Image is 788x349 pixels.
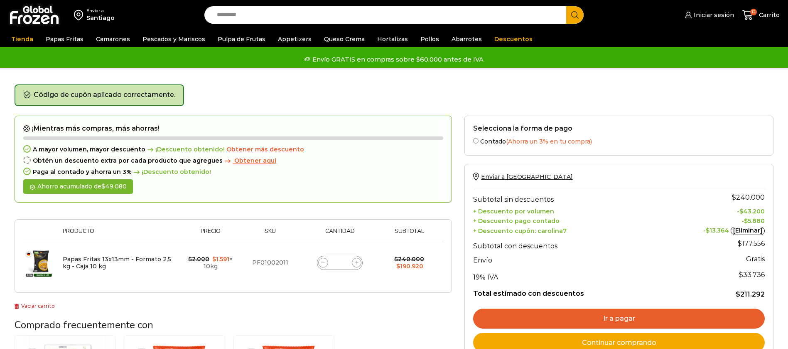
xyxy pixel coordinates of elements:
[23,146,443,153] div: A mayor volumen, mayor descuento
[396,262,400,270] span: $
[145,146,225,153] span: ¡Descuento obtenido!
[240,228,301,241] th: Sku
[132,168,211,176] span: ¡Descuento obtenido!
[742,5,780,25] a: 12 Carrito
[732,193,736,201] span: $
[746,255,765,263] strong: Gratis
[481,173,572,181] span: Enviar a [GEOGRAPHIC_DATA]
[739,271,743,279] span: $
[757,11,780,19] span: Carrito
[320,31,369,47] a: Queso Crema
[181,241,240,285] td: × 10kg
[212,255,216,263] span: $
[138,31,209,47] a: Pescados y Mariscos
[15,318,153,332] span: Comprado frecuentemente con
[731,227,765,235] a: [Eliminar]
[188,255,192,263] span: $
[447,31,486,47] a: Abarrotes
[92,31,134,47] a: Camarones
[23,124,443,133] h2: ¡Mientras más compras, más ahorras!
[7,31,37,47] a: Tienda
[473,124,765,132] h2: Selecciona la forma de pago
[473,252,663,267] th: Envío
[15,84,184,106] div: Código de cupón aplicado correctamente.
[692,11,734,19] span: Iniciar sesión
[188,255,209,263] bdi: 2.000
[744,217,765,225] bdi: 5.880
[15,303,55,309] a: Vaciar carrito
[706,227,729,234] span: 13.364
[394,255,398,263] span: $
[42,31,88,47] a: Papas Fritas
[63,255,171,270] a: Papas Fritas 13x13mm - Formato 2,5 kg - Caja 10 kg
[663,205,765,215] td: -
[396,262,423,270] bdi: 190.920
[226,146,304,153] span: Obtener más descuento
[59,228,181,241] th: Producto
[473,189,663,205] th: Subtotal sin descuentos
[181,228,240,241] th: Precio
[274,31,316,47] a: Appetizers
[706,227,709,234] span: $
[566,6,584,24] button: Search button
[334,257,346,269] input: Product quantity
[739,208,743,215] span: $
[101,183,127,190] bdi: 49.080
[23,157,443,164] div: Obtén un descuento extra por cada producto que agregues
[744,217,748,225] span: $
[732,193,765,201] bdi: 240.000
[473,215,663,225] th: + Descuento pago contado
[506,138,592,145] span: (Ahorra un 3% en tu compra)
[373,31,412,47] a: Hortalizas
[212,255,229,263] bdi: 1.591
[738,240,742,248] span: $
[379,228,439,241] th: Subtotal
[473,309,765,329] a: Ir a pagar
[473,138,479,144] input: Contado(Ahorra un 3% en tu compra)
[394,255,424,263] bdi: 240.000
[223,157,276,164] a: Obtener aqui
[234,157,276,164] span: Obtener aqui
[23,168,443,176] div: Paga al contado y ahorra un 3%
[23,179,133,194] div: Ahorro acumulado de
[301,228,380,241] th: Cantidad
[101,183,105,190] span: $
[473,173,572,181] a: Enviar a [GEOGRAPHIC_DATA]
[86,14,115,22] div: Santiago
[226,146,304,153] a: Obtener más descuento
[86,8,115,14] div: Enviar a
[490,31,537,47] a: Descuentos
[739,271,765,279] span: 33.736
[473,225,663,235] th: + Descuento cupón: carolina7
[416,31,443,47] a: Pollos
[214,31,270,47] a: Pulpa de Frutas
[736,290,765,298] bdi: 211.292
[739,208,765,215] bdi: 43.200
[473,266,663,283] th: 19% IVA
[473,283,663,299] th: Total estimado con descuentos
[473,235,663,252] th: Subtotal con descuentos
[74,8,86,22] img: address-field-icon.svg
[738,240,765,248] bdi: 177.556
[473,136,765,145] label: Contado
[240,241,301,285] td: PF01002011
[663,215,765,225] td: -
[736,290,740,298] span: $
[663,225,765,235] td: -
[683,7,734,23] a: Iniciar sesión
[473,205,663,215] th: + Descuento por volumen
[750,9,757,15] span: 12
